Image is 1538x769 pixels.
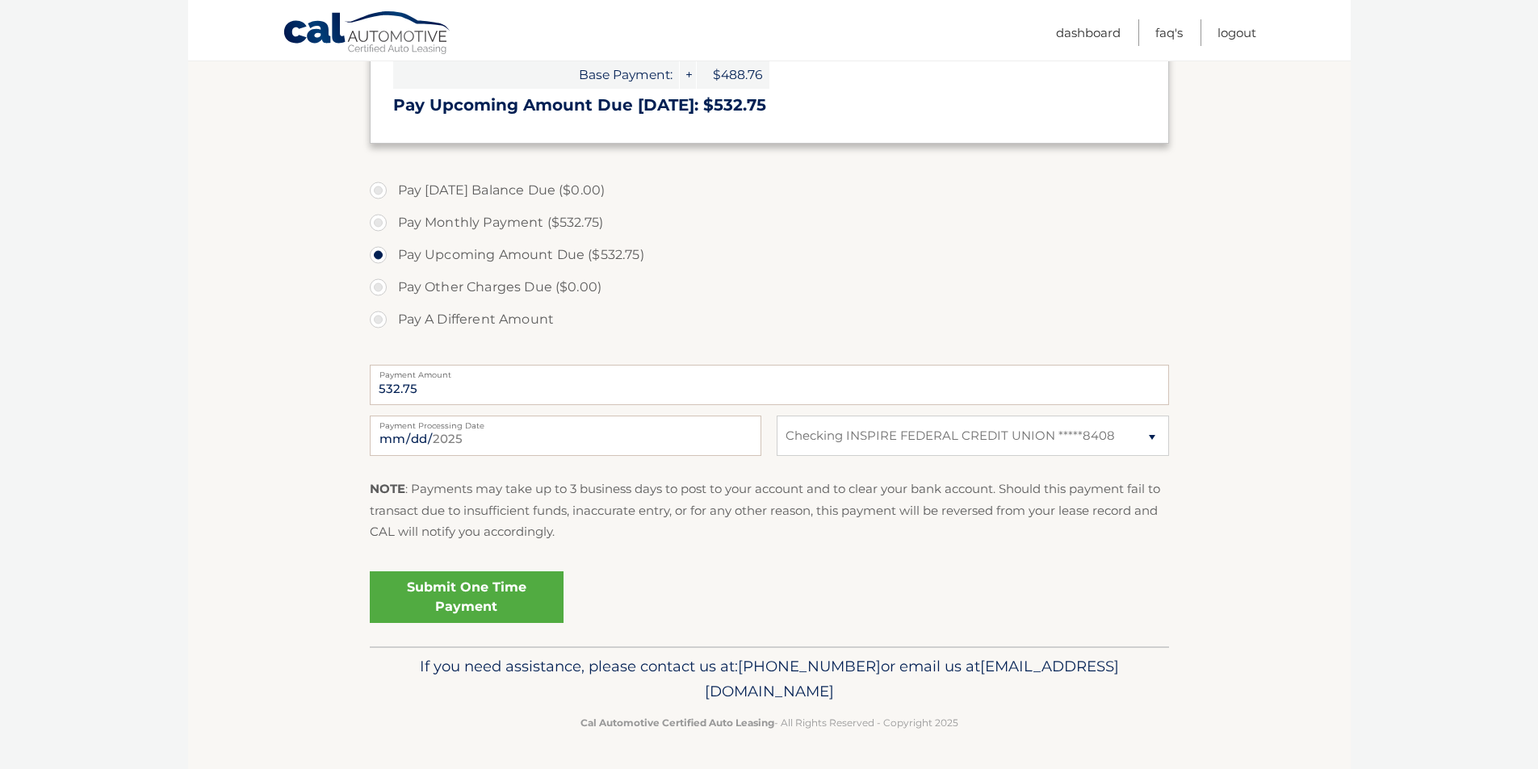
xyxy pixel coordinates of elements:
span: Base Payment: [393,61,679,89]
a: Submit One Time Payment [370,571,564,623]
label: Pay [DATE] Balance Due ($0.00) [370,174,1169,207]
label: Pay Other Charges Due ($0.00) [370,271,1169,303]
a: FAQ's [1155,19,1183,46]
span: [PHONE_NUMBER] [738,657,881,675]
p: If you need assistance, please contact us at: or email us at [380,654,1159,705]
span: $488.76 [697,61,769,89]
p: - All Rights Reserved - Copyright 2025 [380,714,1159,731]
label: Pay Monthly Payment ($532.75) [370,207,1169,239]
a: Dashboard [1056,19,1121,46]
a: Cal Automotive [283,10,452,57]
label: Payment Processing Date [370,416,761,428]
strong: Cal Automotive Certified Auto Leasing [580,717,774,729]
input: Payment Date [370,416,761,456]
label: Pay Upcoming Amount Due ($532.75) [370,239,1169,271]
a: Logout [1217,19,1256,46]
span: + [680,61,696,89]
label: Pay A Different Amount [370,303,1169,336]
p: : Payments may take up to 3 business days to post to your account and to clear your bank account.... [370,479,1169,542]
h3: Pay Upcoming Amount Due [DATE]: $532.75 [393,95,1146,115]
label: Payment Amount [370,365,1169,378]
strong: NOTE [370,481,405,496]
input: Payment Amount [370,365,1169,405]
